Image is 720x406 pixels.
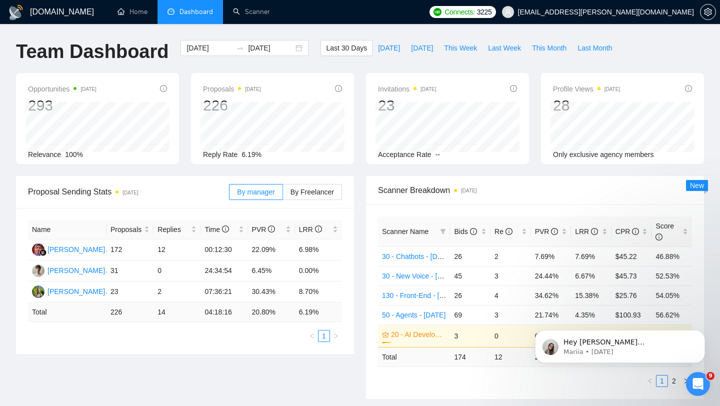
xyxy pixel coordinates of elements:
span: 6.19% [241,150,261,158]
span: Proposals [110,224,142,235]
span: Dashboard [179,7,213,16]
th: Replies [153,220,200,239]
span: user [504,8,511,15]
h1: Team Dashboard [16,40,168,63]
a: 30 - Chatbots - [DATE] [382,252,452,260]
a: OH[PERSON_NAME] [32,266,105,274]
span: info-circle [655,233,662,240]
span: Scanner Breakdown [378,184,692,196]
td: 14 [153,302,200,322]
iframe: Intercom notifications message [520,309,720,379]
a: 1 [318,330,329,341]
span: Last Month [577,42,612,53]
span: Bids [454,227,476,235]
th: Name [28,220,106,239]
span: Reply Rate [203,150,237,158]
a: homeHome [117,7,147,16]
a: 130 - Front-End - [DATE] [382,291,459,299]
div: 293 [28,96,96,115]
span: right [333,333,339,339]
span: [DATE] [378,42,400,53]
a: 50 - Agents - [DATE] [382,311,445,319]
th: Proposals [106,220,153,239]
td: $25.76 [611,285,652,305]
td: 6.67% [571,266,611,285]
span: Time [204,225,228,233]
span: left [647,378,653,384]
img: SM [32,243,44,256]
td: 6.45% [248,260,295,281]
button: This Month [526,40,572,56]
button: setting [700,4,716,20]
span: info-circle [505,228,512,235]
img: gigradar-bm.png [39,249,46,256]
li: Next Page [680,375,692,387]
span: Last Week [488,42,521,53]
button: [DATE] [405,40,438,56]
span: By manager [237,188,274,196]
time: [DATE] [245,86,260,92]
button: left [306,330,318,342]
iframe: Intercom live chat [686,372,710,396]
li: 2 [668,375,680,387]
span: 3225 [477,6,492,17]
li: Next Page [330,330,342,342]
span: right [683,378,689,384]
td: 34.62% [531,285,571,305]
span: swap-right [236,44,244,52]
span: Invitations [378,83,436,95]
td: 26 [450,285,490,305]
td: $45.22 [611,246,652,266]
td: $100.93 [611,305,652,324]
span: info-circle [685,85,692,92]
td: 20.80 % [248,302,295,322]
li: 1 [656,375,668,387]
input: Start date [186,42,232,53]
img: OH [32,264,44,277]
td: 3 [490,305,531,324]
time: [DATE] [80,86,96,92]
a: MK[PERSON_NAME] [32,287,105,295]
td: 69 [450,305,490,324]
span: -- [435,150,440,158]
td: 12 [490,347,531,366]
span: filter [438,224,448,239]
span: LRR [575,227,598,235]
a: 20 - AI Developer - [DATE] [391,329,444,340]
span: info-circle [591,228,598,235]
span: crown [382,331,389,338]
a: 1 [656,375,667,386]
div: [PERSON_NAME] [47,286,105,297]
span: info-circle [470,228,477,235]
span: info-circle [315,225,322,232]
td: 31 [106,260,153,281]
td: 2 [490,246,531,266]
td: 24.44% [531,266,571,285]
span: Profile Views [553,83,620,95]
div: 23 [378,96,436,115]
td: 21.74% [531,305,571,324]
span: info-circle [632,228,639,235]
td: 46.88% [651,246,692,266]
span: By Freelancer [290,188,334,196]
td: 3 [450,324,490,347]
td: 8.70% [295,281,342,302]
td: 00:12:30 [200,239,247,260]
input: End date [248,42,293,53]
td: 56.62% [651,305,692,324]
button: right [680,375,692,387]
span: info-circle [510,85,517,92]
td: 4 [490,285,531,305]
span: This Week [444,42,477,53]
span: PVR [252,225,275,233]
span: Connects: [444,6,474,17]
span: info-circle [268,225,275,232]
a: setting [700,8,716,16]
button: Last Month [572,40,617,56]
td: 52.53% [651,266,692,285]
td: 26 [450,246,490,266]
td: 22.09% [248,239,295,260]
span: Scanner Name [382,227,428,235]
